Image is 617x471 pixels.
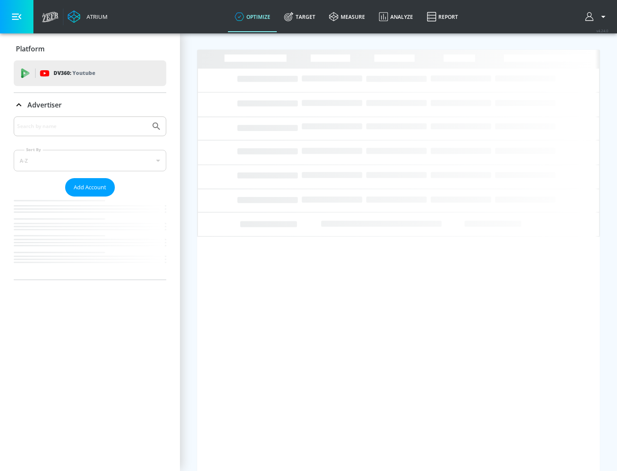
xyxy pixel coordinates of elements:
span: Add Account [74,182,106,192]
a: Analyze [372,1,420,32]
div: Platform [14,37,166,61]
p: DV360: [54,69,95,78]
p: Advertiser [27,100,62,110]
a: Target [277,1,322,32]
div: Atrium [83,13,108,21]
span: v 4.24.0 [596,28,608,33]
div: Advertiser [14,116,166,280]
nav: list of Advertiser [14,197,166,280]
label: Sort By [24,147,43,152]
a: optimize [228,1,277,32]
input: Search by name [17,121,147,132]
div: DV360: Youtube [14,60,166,86]
a: measure [322,1,372,32]
p: Platform [16,44,45,54]
button: Add Account [65,178,115,197]
a: Atrium [68,10,108,23]
p: Youtube [72,69,95,78]
div: Advertiser [14,93,166,117]
div: A-Z [14,150,166,171]
a: Report [420,1,465,32]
